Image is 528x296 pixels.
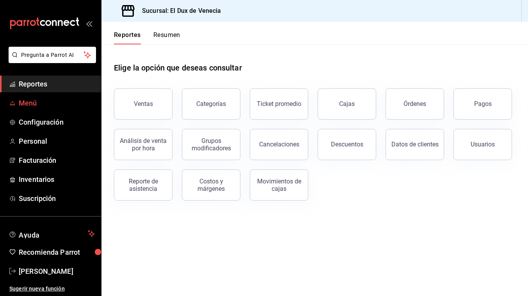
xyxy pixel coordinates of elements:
span: Suscripción [19,193,95,204]
div: Ticket promedio [257,100,301,107]
a: Pregunta a Parrot AI [5,56,96,65]
button: Costos y márgenes [182,169,240,201]
span: Configuración [19,117,95,127]
button: Análisis de venta por hora [114,129,172,160]
div: navigation tabs [114,31,180,44]
button: Descuentos [318,129,376,160]
button: Órdenes [386,88,444,120]
span: Recomienda Parrot [19,247,95,257]
span: [PERSON_NAME] [19,266,95,277]
button: Resumen [153,31,180,44]
button: Pagos [453,88,512,120]
div: Usuarios [471,141,495,148]
button: Ticket promedio [250,88,308,120]
div: Cancelaciones [259,141,299,148]
h1: Elige la opción que deseas consultar [114,62,242,74]
span: Menú [19,98,95,108]
div: Costos y márgenes [187,178,235,192]
button: Cancelaciones [250,129,308,160]
span: Reportes [19,79,95,89]
span: Inventarios [19,174,95,185]
span: Ayuda [19,229,85,238]
button: Pregunta a Parrot AI [9,47,96,63]
div: Análisis de venta por hora [119,137,167,152]
div: Movimientos de cajas [255,178,303,192]
div: Cajas [339,100,355,107]
button: Reportes [114,31,141,44]
button: Movimientos de cajas [250,169,308,201]
span: Personal [19,136,95,146]
div: Pagos [474,100,492,107]
button: Grupos modificadores [182,129,240,160]
h3: Sucursal: El Dux de Venecia [136,6,221,16]
span: Pregunta a Parrot AI [21,51,84,59]
button: Datos de clientes [386,129,444,160]
button: Ventas [114,88,172,120]
span: Sugerir nueva función [9,285,95,293]
div: Ventas [134,100,153,107]
button: Reporte de asistencia [114,169,172,201]
div: Reporte de asistencia [119,178,167,192]
div: Datos de clientes [391,141,439,148]
div: Categorías [196,100,226,107]
div: Descuentos [331,141,363,148]
span: Facturación [19,155,95,166]
button: Categorías [182,88,240,120]
button: open_drawer_menu [86,20,92,26]
button: Cajas [318,88,376,120]
button: Usuarios [453,129,512,160]
div: Grupos modificadores [187,137,235,152]
div: Órdenes [404,100,426,107]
